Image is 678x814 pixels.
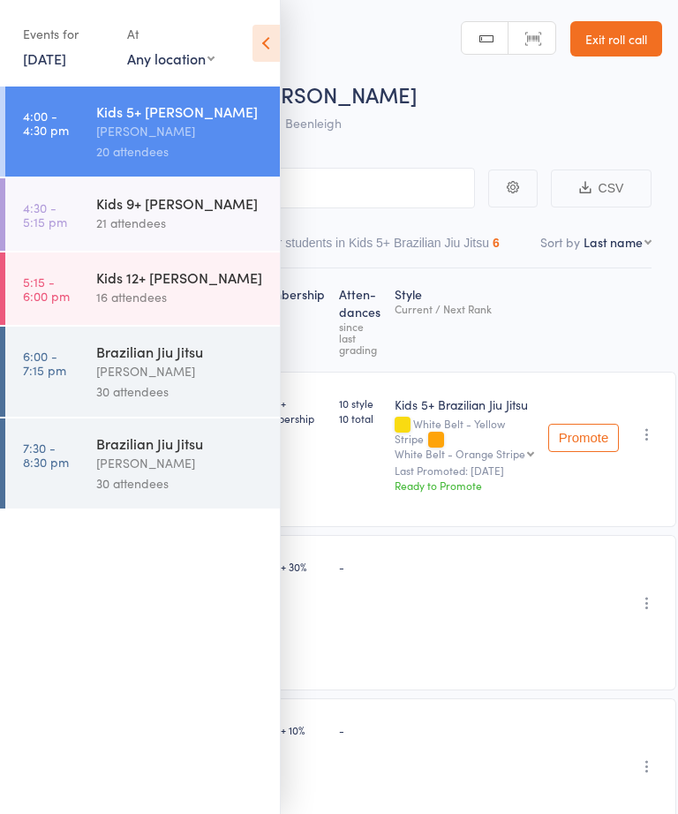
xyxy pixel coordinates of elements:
a: Exit roll call [570,21,662,57]
div: Kids 5+ [PERSON_NAME] [96,102,265,121]
a: 4:30 -5:15 pmKids 9+ [PERSON_NAME]21 attendees [5,178,280,251]
button: Promote [548,424,619,452]
div: since last grading [339,320,380,355]
div: 30 attendees [96,381,265,402]
div: White Belt - Orange Stripe [395,448,525,459]
label: Sort by [540,233,580,251]
div: 16 attendees [96,287,265,307]
div: [PERSON_NAME] [96,121,265,141]
div: 20 attendees [96,141,265,162]
div: Any location [127,49,215,68]
div: Last name [584,233,643,251]
span: 10 total [339,411,380,426]
div: Kids 5+ 10% [252,722,325,737]
div: [PERSON_NAME] [96,453,265,473]
div: Events for [23,19,109,49]
div: Kids 9+ [PERSON_NAME] [96,193,265,213]
time: 7:30 - 8:30 pm [23,441,69,469]
div: Brazilian Jiu Jitsu [96,433,265,453]
div: Current / Next Rank [395,303,534,314]
div: - [339,559,380,574]
span: Kids 5+ [PERSON_NAME] [175,79,418,109]
div: [PERSON_NAME] [96,361,265,381]
time: 5:15 - 6:00 pm [23,275,70,303]
div: - [339,722,380,737]
a: 4:00 -4:30 pmKids 5+ [PERSON_NAME][PERSON_NAME]20 attendees [5,87,280,177]
button: Other students in Kids 5+ Brazilian Jiu Jitsu6 [251,227,499,268]
div: Kids 5+ 30% [252,559,325,574]
div: Atten­dances [332,276,388,364]
div: Kids 5+ Brazilian Jiu Jitsu [395,396,534,413]
a: 5:15 -6:00 pmKids 12+ [PERSON_NAME]16 attendees [5,252,280,325]
span: Beenleigh [285,114,342,132]
div: Brazilian Jiu Jitsu [96,342,265,361]
div: 6 [493,236,500,250]
div: 21 attendees [96,213,265,233]
div: At [127,19,215,49]
button: CSV [551,170,652,207]
div: White Belt - Yellow Stripe [395,418,534,459]
time: 4:00 - 4:30 pm [23,109,69,137]
div: 30 attendees [96,473,265,494]
div: Membership [245,276,332,364]
a: [DATE] [23,49,66,68]
time: 4:30 - 5:15 pm [23,200,67,229]
div: Kids 5+ Membership [252,396,325,426]
small: Last Promoted: [DATE] [395,464,534,477]
a: 7:30 -8:30 pmBrazilian Jiu Jitsu[PERSON_NAME]30 attendees [5,418,280,509]
div: Kids 12+ [PERSON_NAME] [96,268,265,287]
div: Style [388,276,541,364]
time: 6:00 - 7:15 pm [23,349,66,377]
div: Ready to Promote [395,478,534,493]
a: 6:00 -7:15 pmBrazilian Jiu Jitsu[PERSON_NAME]30 attendees [5,327,280,417]
span: 10 style [339,396,380,411]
